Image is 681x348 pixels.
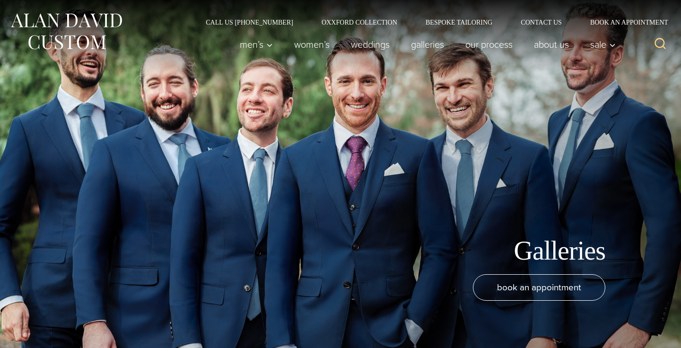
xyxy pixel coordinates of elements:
[497,280,581,294] span: book an appointment
[649,33,672,56] button: View Search Form
[524,35,580,54] a: About Us
[590,40,616,49] span: Sale
[9,10,123,52] img: Alan David Custom
[192,19,307,26] a: Call Us [PHONE_NUMBER]
[411,19,506,26] a: Bespoke Tailoring
[401,35,455,54] a: Galleries
[229,35,621,54] nav: Primary Navigation
[514,235,606,267] h1: Galleries
[192,19,672,26] nav: Secondary Navigation
[455,35,524,54] a: Our Process
[506,19,576,26] a: Contact Us
[240,40,273,49] span: Men’s
[284,35,340,54] a: Women’s
[576,19,672,26] a: Book an Appointment
[307,19,411,26] a: Oxxford Collection
[473,274,605,301] a: book an appointment
[340,35,401,54] a: weddings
